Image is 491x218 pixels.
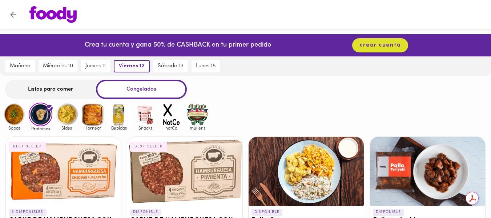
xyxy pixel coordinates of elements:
[373,209,404,215] p: DISPONIBLE
[96,80,187,99] div: Congelados
[186,126,209,130] span: mullens
[55,126,79,130] span: Sides
[81,103,105,126] img: Hornear
[9,209,47,215] p: 8 DISPONIBLES
[249,137,364,206] div: Pollo Curry
[153,60,188,72] button: sábado 13
[29,103,52,126] img: Proteinas
[5,80,96,99] div: Listos para comer
[4,6,22,24] button: Volver
[119,63,145,70] span: viernes 12
[160,126,183,130] span: notCo
[160,103,183,126] img: notCo
[352,38,408,52] button: crear cuenta
[133,126,157,130] span: Snacks
[9,142,46,151] div: BEST SELLER
[5,60,35,72] button: mañana
[251,209,282,215] p: DISPONIBLE
[81,126,105,130] span: Hornear
[39,60,77,72] button: miércoles 10
[196,63,216,70] span: lunes 15
[3,126,26,130] span: Sopas
[85,63,106,70] span: jueves 11
[55,103,79,126] img: Sides
[107,103,131,126] img: Bebidas
[186,103,209,126] img: mullens
[130,209,161,215] p: DISPONIBLE
[81,60,110,72] button: jueves 11
[29,126,52,131] span: Proteinas
[43,63,73,70] span: miércoles 10
[370,137,485,206] div: Pollo teriyaki
[130,142,167,151] div: BEST SELLER
[10,63,31,70] span: mañana
[192,60,220,72] button: lunes 15
[449,176,484,211] iframe: Messagebird Livechat Widget
[107,126,131,130] span: Bebidas
[127,137,242,206] div: CARNE DE HAMBURGUESA CON PIMIENTA NEGRA Y VERDE
[158,63,184,70] span: sábado 13
[6,137,121,206] div: CARNE DE HAMBURGUESA CON QUESO CHEDDAR Y JALAPEÑOS
[114,60,150,72] button: viernes 12
[3,103,26,126] img: Sopas
[359,42,401,49] span: crear cuenta
[133,103,157,126] img: Snacks
[85,41,271,50] p: Crea tu cuenta y gana 50% de CASHBACK en tu primer pedido
[29,6,77,23] img: logo.png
